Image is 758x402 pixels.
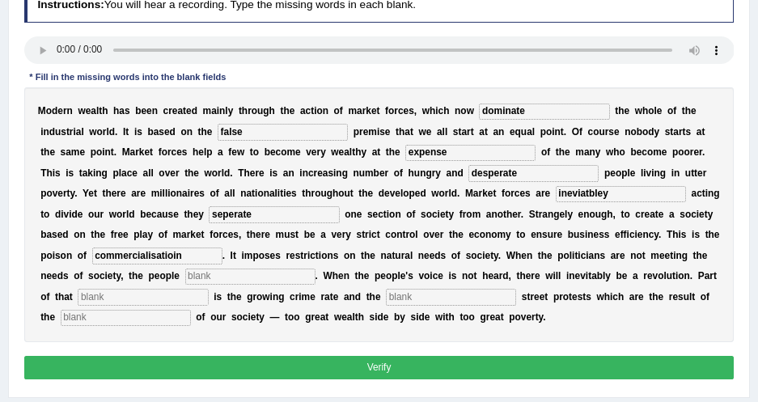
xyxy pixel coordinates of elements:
[96,146,102,158] b: o
[316,105,322,116] b: o
[180,126,186,138] b: o
[66,167,68,179] b: i
[87,167,93,179] b: k
[344,146,349,158] b: a
[686,126,692,138] b: s
[172,146,177,158] b: c
[139,146,145,158] b: k
[111,146,114,158] b: t
[83,167,88,179] b: a
[371,105,377,116] b: e
[201,126,207,138] b: h
[218,124,348,140] input: blank
[455,105,460,116] b: n
[340,105,343,116] b: f
[228,146,231,158] b: f
[49,146,55,158] b: e
[396,126,399,138] b: t
[306,146,311,158] b: v
[556,146,559,158] b: t
[559,146,565,158] b: h
[409,105,414,116] b: s
[699,146,702,158] b: r
[159,167,164,179] b: o
[55,167,61,179] b: s
[445,126,447,138] b: l
[361,146,366,158] b: y
[311,146,317,158] b: e
[637,146,642,158] b: e
[590,146,595,158] b: n
[92,248,222,264] input: blank
[410,126,413,138] b: t
[453,126,459,138] b: s
[159,126,164,138] b: s
[642,105,648,116] b: h
[662,146,667,158] b: e
[648,105,654,116] b: o
[672,146,678,158] b: p
[670,126,673,138] b: t
[95,167,101,179] b: n
[99,105,102,116] b: t
[218,167,222,179] b: r
[389,146,395,158] b: h
[76,126,82,138] b: a
[40,146,44,158] b: t
[134,126,137,138] b: i
[109,126,115,138] b: d
[443,126,445,138] b: l
[430,105,435,116] b: h
[541,146,547,158] b: o
[193,167,199,179] b: e
[242,105,248,116] b: h
[38,105,46,116] b: M
[630,146,636,158] b: b
[96,105,99,116] b: l
[404,105,409,116] b: e
[217,105,219,116] b: i
[366,105,371,116] b: k
[395,146,400,158] b: e
[552,126,554,138] b: i
[388,105,394,116] b: o
[193,146,198,158] b: h
[435,105,438,116] b: i
[493,126,498,138] b: a
[510,126,515,138] b: e
[398,105,404,116] b: c
[654,126,659,138] b: y
[46,167,52,179] b: h
[405,145,536,161] input: blank
[532,126,535,138] b: l
[113,105,119,116] b: h
[67,105,73,116] b: n
[91,105,96,116] b: a
[148,167,150,179] b: l
[547,146,550,158] b: f
[57,105,63,116] b: e
[121,167,127,179] b: a
[237,146,244,158] b: w
[438,105,444,116] b: c
[615,105,618,116] b: t
[673,105,676,116] b: f
[152,105,158,116] b: n
[61,146,66,158] b: s
[286,146,295,158] b: m
[222,167,224,179] b: l
[575,146,584,158] b: m
[348,105,357,116] b: m
[685,105,691,116] b: h
[103,126,107,138] b: r
[422,105,430,116] b: w
[357,105,362,116] b: a
[701,126,705,138] b: t
[70,126,74,138] b: r
[61,126,66,138] b: s
[556,186,686,202] input: blank
[561,126,564,138] b: t
[239,105,242,116] b: t
[673,126,679,138] b: a
[165,167,171,179] b: v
